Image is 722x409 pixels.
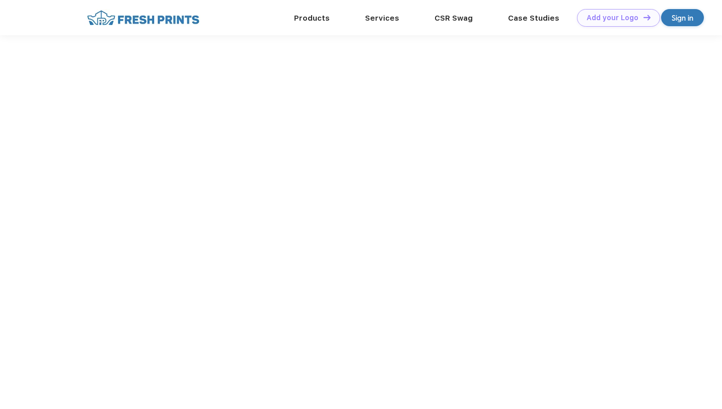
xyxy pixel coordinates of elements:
div: Add your Logo [587,14,638,22]
img: fo%20logo%202.webp [84,9,202,27]
a: Products [294,14,330,23]
img: DT [643,15,651,20]
div: Sign in [672,12,693,24]
a: Sign in [661,9,704,26]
